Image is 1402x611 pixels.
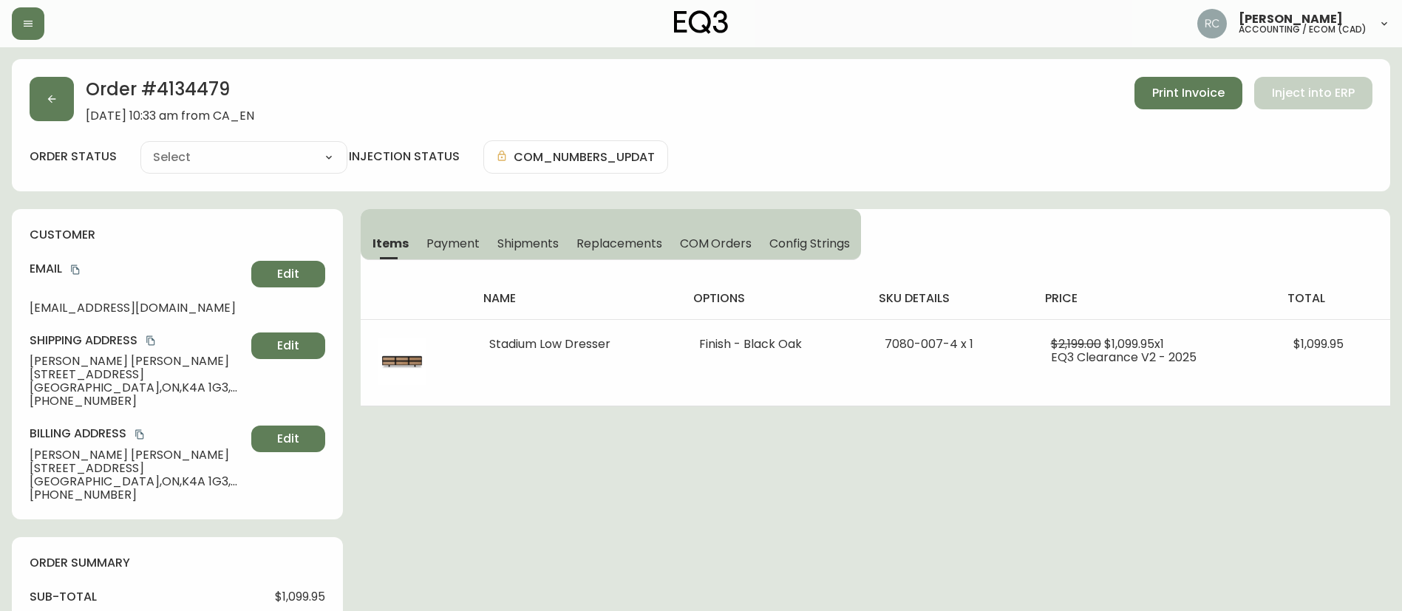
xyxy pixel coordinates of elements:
button: Edit [251,332,325,359]
h2: Order # 4134479 [86,77,254,109]
h4: price [1045,290,1264,307]
h5: accounting / ecom (cad) [1239,25,1367,34]
h4: injection status [349,149,460,165]
li: Finish - Black Oak [699,338,848,351]
span: [STREET_ADDRESS] [30,368,245,381]
span: Print Invoice [1152,85,1225,101]
span: [GEOGRAPHIC_DATA] , ON , K4A 1G3 , CA [30,381,245,395]
h4: name [483,290,670,307]
img: logo [674,10,729,34]
h4: options [693,290,854,307]
button: copy [143,333,158,348]
span: [PHONE_NUMBER] [30,488,245,502]
span: Items [372,236,409,251]
span: COM Orders [680,236,752,251]
h4: sku details [879,290,1021,307]
span: Edit [277,338,299,354]
button: copy [68,262,83,277]
span: Payment [426,236,480,251]
h4: customer [30,227,325,243]
span: [STREET_ADDRESS] [30,462,245,475]
span: Edit [277,266,299,282]
span: [EMAIL_ADDRESS][DOMAIN_NAME] [30,301,245,315]
span: EQ3 Clearance V2 - 2025 [1051,349,1197,366]
span: Stadium Low Dresser [489,335,610,352]
span: $1,099.95 [1293,335,1344,352]
img: f4ba4e02bd060be8f1386e3ca455bd0e [1197,9,1227,38]
span: Edit [277,431,299,447]
h4: Email [30,261,245,277]
span: Replacements [576,236,661,251]
span: [GEOGRAPHIC_DATA] , ON , K4A 1G3 , CA [30,475,245,488]
h4: Shipping Address [30,332,245,349]
img: a211b62d-14f9-4e8c-bf92-5c02eca8f8a4Optional[stadium-black-low-dresser].jpg [378,338,426,385]
span: $1,099.95 [275,590,325,604]
span: Shipments [497,236,559,251]
h4: sub-total [30,589,97,605]
button: Edit [251,261,325,287]
button: copy [132,427,147,442]
h4: Billing Address [30,426,245,442]
span: [PHONE_NUMBER] [30,395,245,408]
span: [PERSON_NAME] [PERSON_NAME] [30,355,245,368]
span: [PERSON_NAME] [1239,13,1343,25]
span: 7080-007-4 x 1 [885,335,973,352]
span: [DATE] 10:33 am from CA_EN [86,109,254,123]
h4: order summary [30,555,325,571]
span: $1,099.95 x 1 [1104,335,1164,352]
span: $2,199.00 [1051,335,1101,352]
button: Print Invoice [1134,77,1242,109]
button: Edit [251,426,325,452]
label: order status [30,149,117,165]
h4: total [1287,290,1378,307]
span: [PERSON_NAME] [PERSON_NAME] [30,448,245,462]
span: Config Strings [769,236,849,251]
